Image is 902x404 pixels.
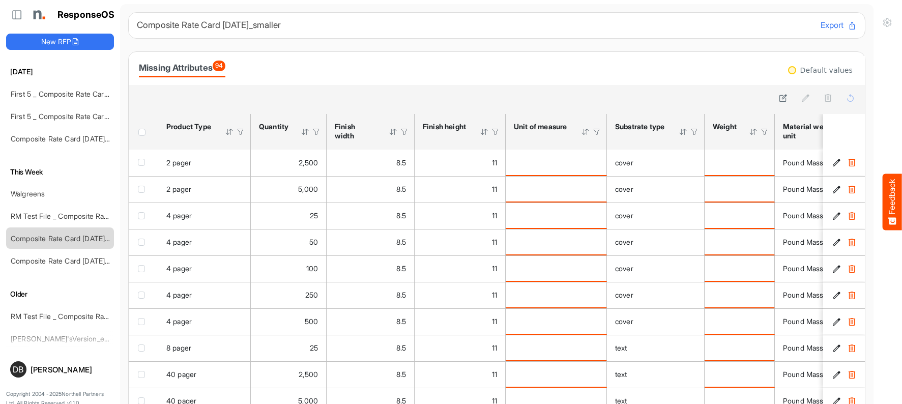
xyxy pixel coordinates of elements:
[831,369,841,380] button: Edit
[823,335,867,361] td: 383aefc5-08ef-4234-830e-6c2222ae29a8 is template cell Column Header
[506,255,607,282] td: is template cell Column Header httpsnorthellcomontologiesmapping-rulesmeasurementhasunitofmeasure
[11,256,131,265] a: Composite Rate Card [DATE]_smaller
[28,5,48,25] img: Northell
[492,291,497,299] span: 11
[823,308,867,335] td: 06cd2b34-6597-49ed-8842-f73c9c5340b4 is template cell Column Header
[309,238,318,246] span: 50
[847,316,857,327] button: Delete
[6,288,114,300] h6: Older
[492,238,497,246] span: 11
[11,90,133,98] a: First 5 _ Composite Rate Card [DATE]
[251,308,327,335] td: 500 is template cell Column Header httpsnorthellcomontologiesmapping-rulesorderhasquantity
[492,370,497,379] span: 11
[11,312,191,321] a: RM Test File _ Composite Rate Card [DATE]-test-edited
[775,203,890,229] td: Pound Mass is template cell Column Header httpsnorthellcomontologiesmapping-rulesmaterialhasmater...
[400,127,409,136] div: Filter Icon
[615,185,633,193] span: cover
[783,343,824,352] span: Pound Mass
[158,229,251,255] td: 4 pager is template cell Column Header product-type
[415,282,506,308] td: 11 is template cell Column Header httpsnorthellcomontologiesmapping-rulesmeasurementhasfinishsize...
[705,229,775,255] td: is template cell Column Header httpsnorthellcomontologiesmapping-rulesmaterialhasmaterialweight
[415,308,506,335] td: 11 is template cell Column Header httpsnorthellcomontologiesmapping-rulesmeasurementhasfinishsize...
[847,237,857,247] button: Delete
[491,127,500,136] div: Filter Icon
[299,370,318,379] span: 2,500
[615,238,633,246] span: cover
[327,229,415,255] td: 8.5 is template cell Column Header httpsnorthellcomontologiesmapping-rulesmeasurementhasfinishsiz...
[800,67,853,74] div: Default values
[492,264,497,273] span: 11
[129,203,158,229] td: checkbox
[492,211,497,220] span: 11
[396,343,406,352] span: 8.5
[783,211,824,220] span: Pound Mass
[305,317,318,326] span: 500
[831,158,841,168] button: Edit
[129,176,158,203] td: checkbox
[831,237,841,247] button: Edit
[615,122,665,131] div: Substrate type
[299,158,318,167] span: 2,500
[607,176,705,203] td: cover is template cell Column Header httpsnorthellcomontologiesmapping-rulesmaterialhassubstratem...
[158,255,251,282] td: 4 pager is template cell Column Header product-type
[415,361,506,388] td: 11 is template cell Column Header httpsnorthellcomontologiesmapping-rulesmeasurementhasfinishsize...
[883,174,902,230] button: Feedback
[690,127,699,136] div: Filter Icon
[775,176,890,203] td: Pound Mass is template cell Column Header httpsnorthellcomontologiesmapping-rulesmaterialhasmater...
[492,185,497,193] span: 11
[607,255,705,282] td: cover is template cell Column Header httpsnorthellcomontologiesmapping-rulesmaterialhassubstratem...
[847,369,857,380] button: Delete
[327,203,415,229] td: 8.5 is template cell Column Header httpsnorthellcomontologiesmapping-rulesmeasurementhasfinishsiz...
[615,370,627,379] span: text
[396,211,406,220] span: 8.5
[129,282,158,308] td: checkbox
[615,264,633,273] span: cover
[415,150,506,176] td: 11 is template cell Column Header httpsnorthellcomontologiesmapping-rulesmeasurementhasfinishsize...
[823,229,867,255] td: 7d40a9ff-e9a1-493c-ae65-34f6e7d3a204 is template cell Column Header
[775,308,890,335] td: Pound Mass is template cell Column Header httpsnorthellcomontologiesmapping-rulesmaterialhasmater...
[506,176,607,203] td: is template cell Column Header httpsnorthellcomontologiesmapping-rulesmeasurementhasunitofmeasure
[327,335,415,361] td: 8.5 is template cell Column Header httpsnorthellcomontologiesmapping-rulesmeasurementhasfinishsiz...
[847,290,857,300] button: Delete
[327,176,415,203] td: 8.5 is template cell Column Header httpsnorthellcomontologiesmapping-rulesmeasurementhasfinishsiz...
[166,158,191,167] span: 2 pager
[335,122,375,140] div: Finish width
[615,211,633,220] span: cover
[396,238,406,246] span: 8.5
[129,361,158,388] td: checkbox
[705,361,775,388] td: is template cell Column Header httpsnorthellcomontologiesmapping-rulesmaterialhasmaterialweight
[251,150,327,176] td: 2500 is template cell Column Header httpsnorthellcomontologiesmapping-rulesorderhasquantity
[705,255,775,282] td: is template cell Column Header httpsnorthellcomontologiesmapping-rulesmaterialhasmaterialweight
[775,255,890,282] td: Pound Mass is template cell Column Header httpsnorthellcomontologiesmapping-rulesmaterialhasmater...
[396,291,406,299] span: 8.5
[592,127,601,136] div: Filter Icon
[775,229,890,255] td: Pound Mass is template cell Column Header httpsnorthellcomontologiesmapping-rulesmaterialhasmater...
[166,317,192,326] span: 4 pager
[775,361,890,388] td: Pound Mass is template cell Column Header httpsnorthellcomontologiesmapping-rulesmaterialhasmater...
[129,335,158,361] td: checkbox
[607,203,705,229] td: cover is template cell Column Header httpsnorthellcomontologiesmapping-rulesmaterialhassubstratem...
[506,335,607,361] td: is template cell Column Header httpsnorthellcomontologiesmapping-rulesmeasurementhasunitofmeasure
[251,176,327,203] td: 5000 is template cell Column Header httpsnorthellcomontologiesmapping-rulesorderhasquantity
[783,317,824,326] span: Pound Mass
[615,317,633,326] span: cover
[415,255,506,282] td: 11 is template cell Column Header httpsnorthellcomontologiesmapping-rulesmeasurementhasfinishsize...
[783,185,824,193] span: Pound Mass
[166,370,196,379] span: 40 pager
[158,335,251,361] td: 8 pager is template cell Column Header product-type
[823,176,867,203] td: c5dcb1f9-2354-48cf-9ea3-83b1314cff80 is template cell Column Header
[251,282,327,308] td: 250 is template cell Column Header httpsnorthellcomontologiesmapping-rulesorderhasquantity
[327,282,415,308] td: 8.5 is template cell Column Header httpsnorthellcomontologiesmapping-rulesmeasurementhasfinishsiz...
[139,61,225,75] div: Missing Attributes
[396,317,406,326] span: 8.5
[310,343,318,352] span: 25
[847,343,857,353] button: Delete
[775,150,890,176] td: Pound Mass is template cell Column Header httpsnorthellcomontologiesmapping-rulesmaterialhasmater...
[821,19,857,32] button: Export
[831,290,841,300] button: Edit
[492,317,497,326] span: 11
[415,335,506,361] td: 11 is template cell Column Header httpsnorthellcomontologiesmapping-rulesmeasurementhasfinishsize...
[129,229,158,255] td: checkbox
[166,238,192,246] span: 4 pager
[6,34,114,50] button: New RFP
